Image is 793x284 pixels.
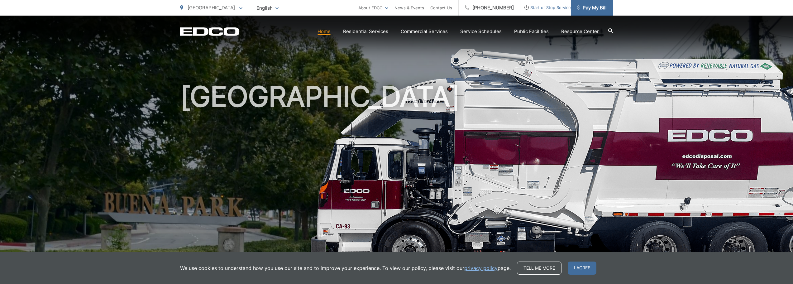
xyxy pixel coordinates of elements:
[180,27,239,36] a: EDCD logo. Return to the homepage.
[517,262,561,275] a: Tell me more
[318,28,331,35] a: Home
[252,2,283,13] span: English
[561,28,599,35] a: Resource Center
[577,4,607,12] span: Pay My Bill
[401,28,448,35] a: Commercial Services
[180,264,511,272] p: We use cookies to understand how you use our site and to improve your experience. To view our pol...
[358,4,388,12] a: About EDCO
[568,262,596,275] span: I agree
[430,4,452,12] a: Contact Us
[514,28,549,35] a: Public Facilities
[343,28,388,35] a: Residential Services
[188,5,235,11] span: [GEOGRAPHIC_DATA]
[394,4,424,12] a: News & Events
[460,28,502,35] a: Service Schedules
[180,81,613,278] h1: [GEOGRAPHIC_DATA]
[464,264,498,272] a: privacy policy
